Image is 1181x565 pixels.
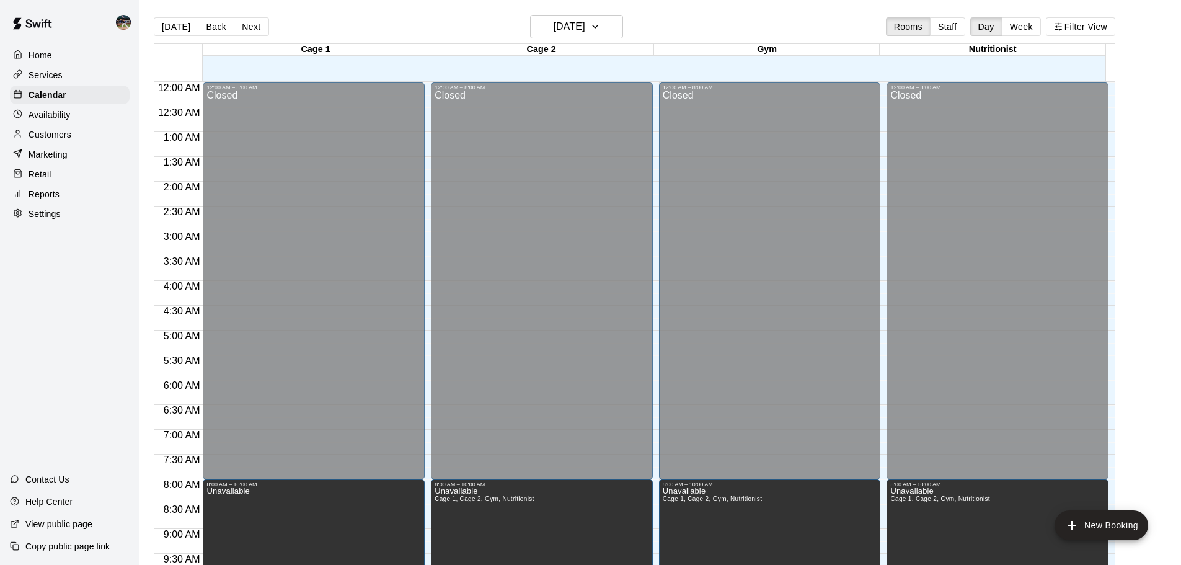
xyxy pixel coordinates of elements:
button: Rooms [886,17,931,36]
a: Availability [10,105,130,124]
div: 12:00 AM – 8:00 AM: Closed [659,82,881,479]
p: Reports [29,188,60,200]
p: View public page [25,518,92,530]
a: Settings [10,205,130,223]
div: 12:00 AM – 8:00 AM: Closed [431,82,653,479]
a: Reports [10,185,130,203]
p: Home [29,49,52,61]
p: Copy public page link [25,540,110,553]
button: [DATE] [530,15,623,38]
button: Week [1002,17,1041,36]
span: 4:30 AM [161,306,203,316]
img: Nolan Gilbert [116,15,131,30]
span: 7:00 AM [161,430,203,440]
div: Closed [663,91,877,484]
button: add [1055,510,1148,540]
span: 2:00 AM [161,182,203,192]
h6: [DATE] [554,18,585,35]
span: 8:00 AM [161,479,203,490]
div: Gym [654,44,880,56]
div: 8:00 AM – 10:00 AM [206,481,421,487]
div: Closed [890,91,1105,484]
span: 6:30 AM [161,405,203,416]
span: Cage 1, Cage 2, Gym, Nutritionist [890,496,990,502]
a: Home [10,46,130,65]
span: 9:00 AM [161,529,203,540]
button: Day [970,17,1002,36]
span: 5:30 AM [161,355,203,366]
span: 2:30 AM [161,207,203,217]
span: 12:00 AM [155,82,203,93]
span: 1:00 AM [161,132,203,143]
span: 12:30 AM [155,107,203,118]
p: Settings [29,208,61,220]
div: Closed [435,91,649,484]
button: Next [234,17,268,36]
span: 9:30 AM [161,554,203,564]
p: Help Center [25,496,73,508]
div: 12:00 AM – 8:00 AM: Closed [887,82,1108,479]
div: 12:00 AM – 8:00 AM [890,84,1105,91]
div: 12:00 AM – 8:00 AM: Closed [203,82,425,479]
a: Calendar [10,86,130,104]
div: 12:00 AM – 8:00 AM [206,84,421,91]
p: Calendar [29,89,66,101]
a: Retail [10,165,130,184]
span: 6:00 AM [161,380,203,391]
span: 5:00 AM [161,331,203,341]
p: Marketing [29,148,68,161]
span: Cage 1, Cage 2, Gym, Nutritionist [663,496,763,502]
p: Services [29,69,63,81]
span: 8:30 AM [161,504,203,515]
button: Back [198,17,234,36]
span: 1:30 AM [161,157,203,167]
p: Contact Us [25,473,69,486]
span: 7:30 AM [161,455,203,465]
div: Cage 2 [428,44,654,56]
div: 12:00 AM – 8:00 AM [435,84,649,91]
a: Customers [10,125,130,144]
div: 8:00 AM – 10:00 AM [890,481,1105,487]
button: Filter View [1046,17,1115,36]
div: Closed [206,91,421,484]
p: Customers [29,128,71,141]
div: 8:00 AM – 10:00 AM [435,481,649,487]
button: Staff [930,17,965,36]
span: 4:00 AM [161,281,203,291]
div: Nolan Gilbert [113,10,139,35]
div: 8:00 AM – 10:00 AM [663,481,877,487]
span: 3:30 AM [161,256,203,267]
button: [DATE] [154,17,198,36]
div: Nutritionist [880,44,1105,56]
p: Retail [29,168,51,180]
p: Availability [29,109,71,121]
div: Cage 1 [203,44,428,56]
a: Services [10,66,130,84]
a: Marketing [10,145,130,164]
span: 3:00 AM [161,231,203,242]
span: Cage 1, Cage 2, Gym, Nutritionist [435,496,534,502]
div: 12:00 AM – 8:00 AM [663,84,877,91]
